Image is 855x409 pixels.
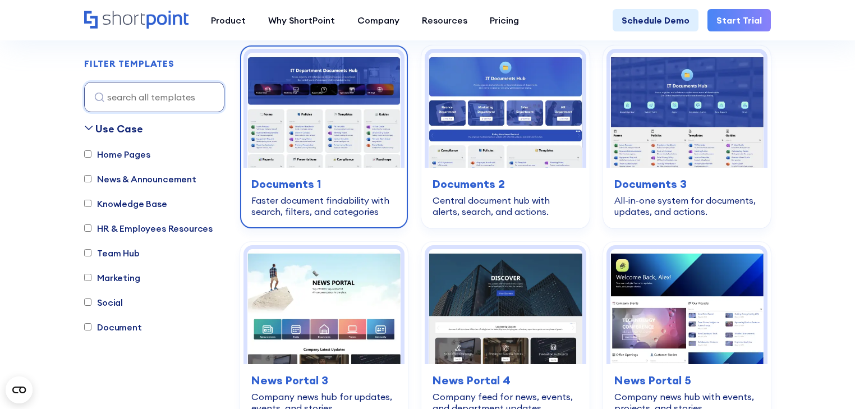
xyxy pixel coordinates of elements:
[84,320,142,334] label: Document
[84,222,213,235] label: HR & Employees Resources
[614,195,760,217] div: All-in-one system for documents, updates, and actions.
[429,53,582,168] img: Documents 2 – Document Management Template: Central document hub with alerts, search, and actions.
[357,13,399,27] div: Company
[84,246,140,260] label: Team Hub
[707,9,771,31] a: Start Trial
[84,176,91,183] input: News & Announcement
[799,355,855,409] iframe: Chat Widget
[84,299,91,306] input: Social
[257,9,346,31] a: Why ShortPoint
[84,172,196,186] label: News & Announcement
[613,9,698,31] a: Schedule Demo
[84,200,91,208] input: Knowledge Base
[84,11,189,30] a: Home
[84,148,150,161] label: Home Pages
[433,195,578,217] div: Central document hub with alerts, search, and actions.
[247,249,401,364] img: News Portal 3 – SharePoint Newsletter Template: Company news hub for updates, events, and stories.
[610,53,764,168] img: Documents 3 – Document Management System Template: All-in-one system for documents, updates, and ...
[84,324,91,331] input: Document
[6,376,33,403] button: Open CMP widget
[479,9,530,31] a: Pricing
[84,296,123,309] label: Social
[240,45,408,228] a: Documents 1 – SharePoint Document Library Template: Faster document findability with search, filt...
[433,176,578,192] h3: Documents 2
[84,82,224,112] input: search all templates
[411,9,479,31] a: Resources
[433,372,578,389] h3: News Portal 4
[346,9,411,31] a: Company
[614,176,760,192] h3: Documents 3
[84,225,91,232] input: HR & Employees Resources
[211,13,246,27] div: Product
[268,13,335,27] div: Why ShortPoint
[84,197,167,210] label: Knowledge Base
[429,249,582,364] img: News Portal 4 – Intranet Feed Template: Company feed for news, events, and department updates.
[421,45,589,228] a: Documents 2 – Document Management Template: Central document hub with alerts, search, and actions...
[200,9,257,31] a: Product
[84,59,174,68] div: FILTER TEMPLATES
[490,13,519,27] div: Pricing
[422,13,467,27] div: Resources
[251,372,397,389] h3: News Portal 3
[614,372,760,389] h3: News Portal 5
[84,151,91,158] input: Home Pages
[247,53,401,168] img: Documents 1 – SharePoint Document Library Template: Faster document findability with search, filt...
[84,271,140,284] label: Marketing
[251,195,397,217] div: Faster document findability with search, filters, and categories
[251,176,397,192] h3: Documents 1
[84,250,91,257] input: Team Hub
[610,249,764,364] img: News Portal 5 – Intranet Company News Template: Company news hub with events, projects, and stories.
[95,121,143,136] div: Use Case
[84,274,91,282] input: Marketing
[603,45,771,228] a: Documents 3 – Document Management System Template: All-in-one system for documents, updates, and ...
